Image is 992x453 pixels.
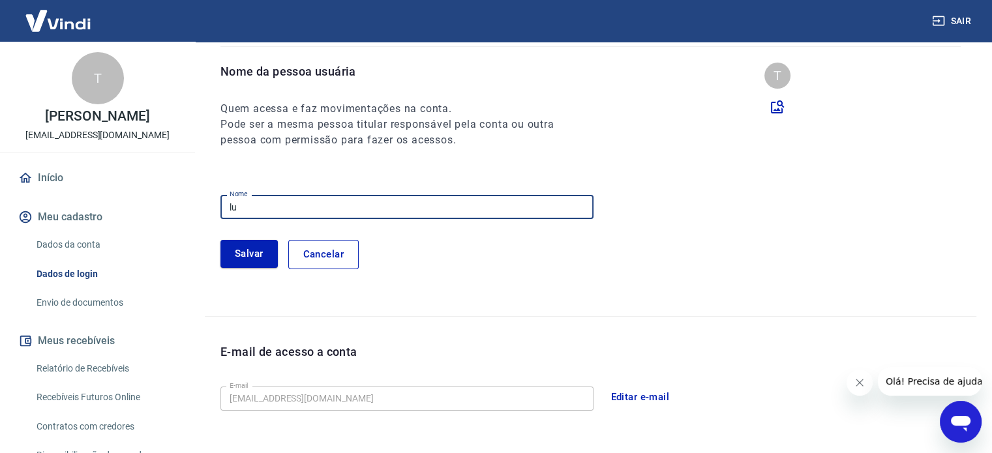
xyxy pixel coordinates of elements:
label: Nome [230,189,248,199]
h6: Quem acessa e faz movimentações na conta. [220,101,578,117]
div: T [764,63,790,89]
button: Salvar [220,240,278,267]
label: E-mail [230,381,248,390]
a: Relatório de Recebíveis [31,355,179,382]
p: E-mail de acesso a conta [220,343,357,360]
a: Início [16,164,179,192]
p: [EMAIL_ADDRESS][DOMAIN_NAME] [25,128,170,142]
a: Dados da conta [31,231,179,258]
span: Olá! Precisa de ajuda? [8,9,110,20]
a: Dados de login [31,261,179,287]
a: Recebíveis Futuros Online [31,384,179,411]
h6: Pode ser a mesma pessoa titular responsável pela conta ou outra pessoa com permissão para fazer o... [220,117,578,148]
button: Meus recebíveis [16,327,179,355]
iframe: Botão para abrir a janela de mensagens [940,401,982,443]
button: Cancelar [288,240,359,269]
a: Envio de documentos [31,289,179,316]
button: Editar e-mail [604,383,677,411]
a: Contratos com credores [31,413,179,440]
iframe: Fechar mensagem [847,370,873,396]
div: T [72,52,124,104]
iframe: Mensagem da empresa [878,367,982,396]
img: Vindi [16,1,100,40]
button: Meu cadastro [16,203,179,231]
p: [PERSON_NAME] [45,110,149,123]
p: Nome da pessoa usuária [220,63,578,80]
button: Sair [929,9,976,33]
